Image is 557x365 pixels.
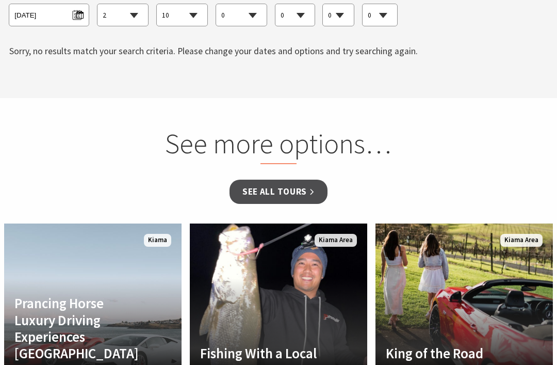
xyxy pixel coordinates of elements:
h2: See more options… [103,126,455,165]
span: [DATE] [14,7,83,21]
h4: Prancing Horse Luxury Driving Experiences [GEOGRAPHIC_DATA] [14,295,144,362]
h4: Fishing With a Local [200,345,330,361]
a: See all Tours [230,180,327,204]
span: Kiama Area [500,234,543,247]
span: Kiama Area [315,234,357,247]
h4: King of the Road [386,345,516,361]
span: Kiama [144,234,171,247]
h3: Sorry, no results match your search criteria. Please change your dates and options and try search... [4,46,553,57]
